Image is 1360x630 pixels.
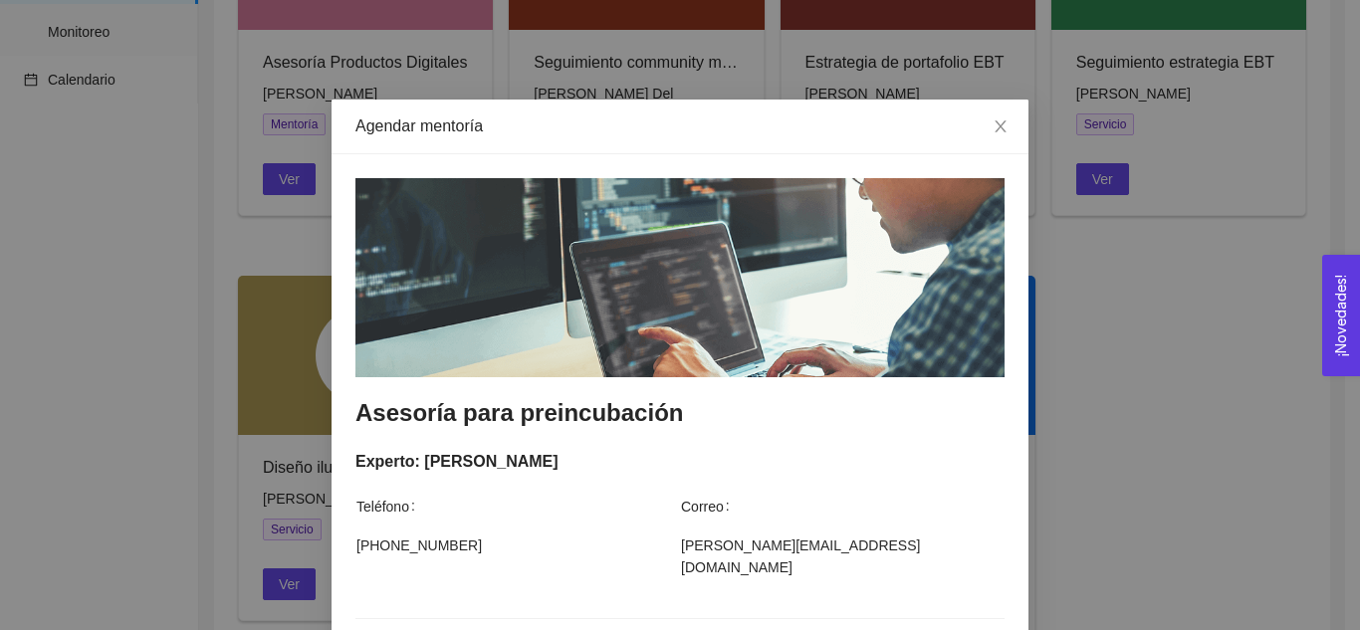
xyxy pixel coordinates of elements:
[1322,255,1360,376] button: Open Feedback Widget
[681,496,738,518] span: Correo
[993,118,1009,134] span: close
[355,449,1005,474] div: Experto: [PERSON_NAME]
[355,115,1005,137] div: Agendar mentoría
[681,534,1004,578] span: [PERSON_NAME][EMAIL_ADDRESS][DOMAIN_NAME]
[356,534,679,556] span: [PHONE_NUMBER]
[355,397,1005,429] h3: Asesoría para preincubación
[973,100,1028,155] button: Close
[356,496,423,518] span: Teléfono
